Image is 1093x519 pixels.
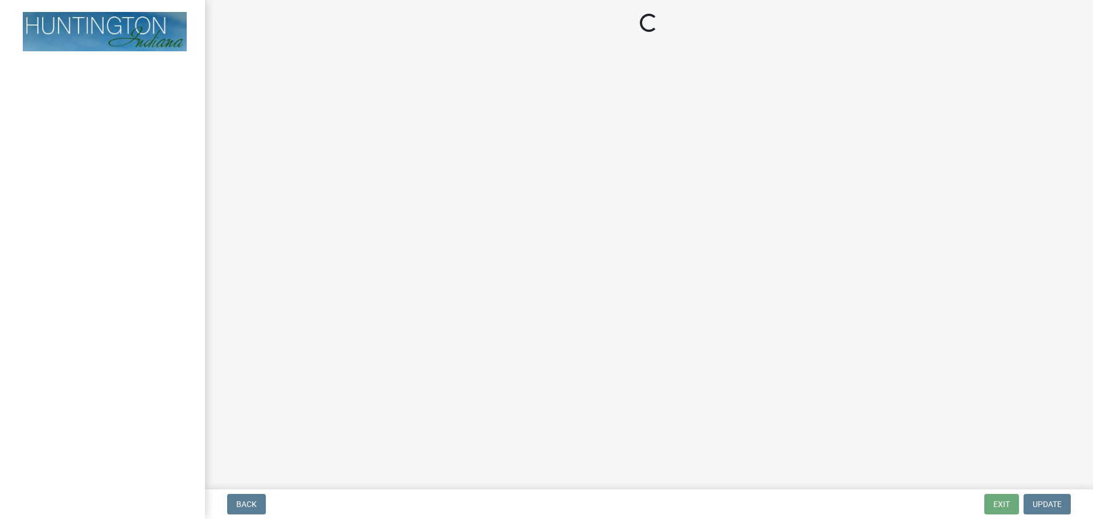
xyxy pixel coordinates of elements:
button: Update [1024,494,1071,514]
button: Back [227,494,266,514]
span: Update [1033,500,1062,509]
span: Back [236,500,257,509]
button: Exit [984,494,1019,514]
img: Huntington County, Indiana [23,12,187,51]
